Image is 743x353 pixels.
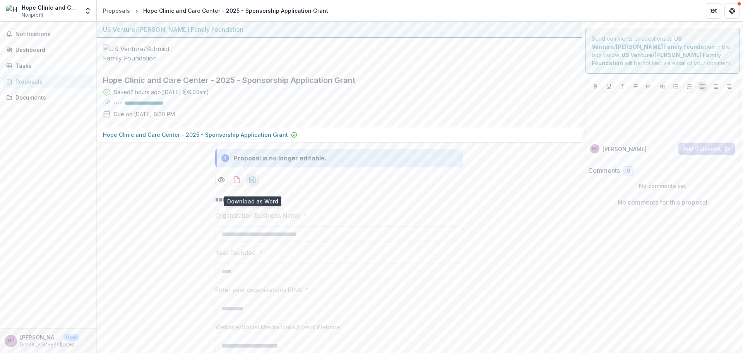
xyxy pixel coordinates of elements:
[215,211,300,220] p: Organization/Business Name
[588,182,737,190] p: No comments yet
[591,82,600,91] button: Bold
[588,167,620,174] h2: Comments
[618,82,627,91] button: Italicize
[114,110,175,118] p: Due on [DATE] 6:00 PM
[3,59,93,72] a: Tasks
[627,168,630,174] span: 0
[234,153,327,163] div: Proposal is no longer editable.
[100,5,133,16] a: Proposals
[15,62,87,70] div: Tasks
[15,31,90,38] span: Notifications
[103,131,288,139] p: Hope Clinic and Care Center - 2025 - Sponsorship Application Grant
[103,7,130,15] div: Proposals
[103,44,180,63] img: US Venture/Schmidt Family Foundation
[103,76,563,85] h2: Hope Clinic and Care Center - 2025 - Sponsorship Application Grant
[22,12,43,19] span: Nonprofit
[100,5,331,16] nav: breadcrumb
[592,52,721,66] strong: US Venture/[PERSON_NAME] Family Foundation
[231,174,243,186] button: download-proposal
[15,46,87,54] div: Dashboard
[671,82,680,91] button: Bullet List
[215,322,340,332] p: Website/Social Media Links/Event Website
[3,28,93,40] button: Notifications
[711,82,721,91] button: Align Center
[114,100,122,106] p: 100 %
[658,82,667,91] button: Heading 2
[644,82,654,91] button: Heading 1
[685,82,694,91] button: Ordered List
[103,25,575,34] div: US Venture/[PERSON_NAME] Family Foundation
[82,3,93,19] button: Open entity switcher
[724,3,740,19] button: Get Help
[706,3,721,19] button: Partners
[20,341,79,348] p: [EMAIL_ADDRESS][DOMAIN_NAME]
[585,28,740,74] div: Send comments or questions to in the box below. will be notified via email of your comment.
[604,82,614,91] button: Underline
[63,334,79,341] p: User
[3,91,93,104] a: Documents
[114,88,209,96] div: Saved 2 hours ago ( [DATE] @ 9:34am )
[15,93,87,102] div: Documents
[3,75,93,88] a: Proposals
[698,82,707,91] button: Align Left
[215,174,228,186] button: Preview 1e849797-4e8e-4d47-bae9-afb255a06f2d-0.pdf
[592,147,597,151] div: David Lally <dlally@hopeclinic.care>
[678,143,735,155] button: Add Comment
[20,333,60,341] p: [PERSON_NAME] <[EMAIL_ADDRESS][DOMAIN_NAME]>
[15,77,87,86] div: Proposals
[603,145,647,153] p: [PERSON_NAME]
[246,174,259,186] button: download-proposal
[215,248,256,257] p: Year Founded
[724,82,734,91] button: Align Right
[22,3,79,12] div: Hope Clinic and Care Center
[3,43,93,56] a: Dashboard
[631,82,640,91] button: Strike
[143,7,328,15] div: Hope Clinic and Care Center - 2025 - Sponsorship Application Grant
[618,198,707,207] p: No comments for this proposal
[6,5,19,17] img: Hope Clinic and Care Center
[215,285,302,294] p: Enter your organizations EIN#
[82,336,92,346] button: More
[8,338,14,343] div: David Lally <dlally@hopeclinic.care>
